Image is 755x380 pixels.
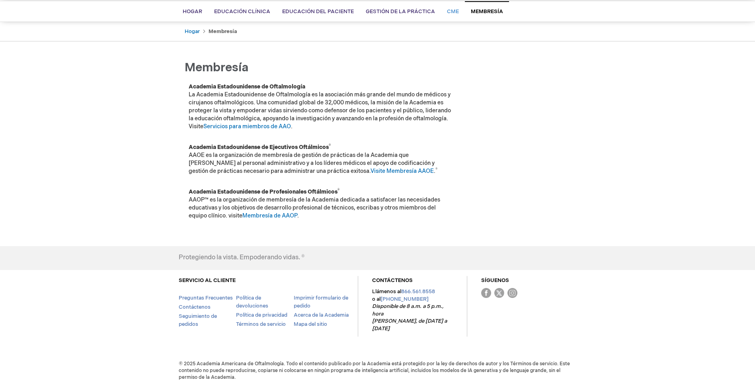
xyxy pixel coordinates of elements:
[185,28,200,35] a: Hogar
[372,277,413,284] a: CONTÁCTENOS
[179,254,304,261] h4: Protegiendo la vista. Empoderando vidas. ®
[189,152,435,174] font: AAOE es la organización de membresía de gestión de prácticas de la Academia que [PERSON_NAME] al ...
[209,28,237,35] strong: Membresía
[236,295,268,309] a: Política de devoluciones
[401,288,435,295] a: 866.561.8558
[189,196,440,219] font: AAOP™ es la organización de membresía de la Academia dedicada a satisfacer las necesidades educat...
[282,8,354,15] span: Educación del paciente
[366,8,435,15] span: Gestión de la práctica
[189,83,305,90] strong: Academia Estadounidense de Oftalmología
[214,8,270,15] span: Educación clínica
[494,288,504,298] img: Twitter
[294,312,349,318] a: Acerca de la Academia
[338,188,339,193] sup: ®
[236,321,286,327] a: Términos de servicio
[189,83,455,131] p: La Academia Estadounidense de Oftalmología es la asociación más grande del mundo de médicos y cir...
[183,8,202,15] span: Hogar
[179,304,211,310] a: Contáctenos
[481,277,509,284] a: SÍGUENOS
[203,123,291,130] a: Servicios para miembros de AAO
[179,313,217,327] a: Seguimiento de pedidos
[372,288,453,332] p: Llámenos al o al
[435,167,437,172] sup: ®
[179,295,233,301] a: Preguntas Frecuentes
[380,296,429,302] a: [PHONE_NUMBER]
[329,143,331,148] sup: ®
[179,277,236,284] a: SERVICIO AL CLIENTE
[447,8,459,15] span: CME
[481,288,491,298] img: Facebook
[189,188,338,195] font: Academia Estadounidense de Profesionales Oftálmicos
[185,61,248,75] span: Membresía
[372,303,447,332] em: Disponible de 8 a.m. a 5 p.m., hora [PERSON_NAME], de [DATE] a [DATE]
[371,168,434,174] a: Visite Membresía AAOE
[242,212,297,219] a: Membresía de AAOP
[189,144,329,151] font: Academia Estadounidense de Ejecutivos Oftálmicos
[471,8,503,15] span: Membresía
[294,321,327,327] a: Mapa del sitio
[294,295,348,309] a: Imprimir formulario de pedido
[236,312,287,318] a: Política de privacidad
[507,288,517,298] img: Instagram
